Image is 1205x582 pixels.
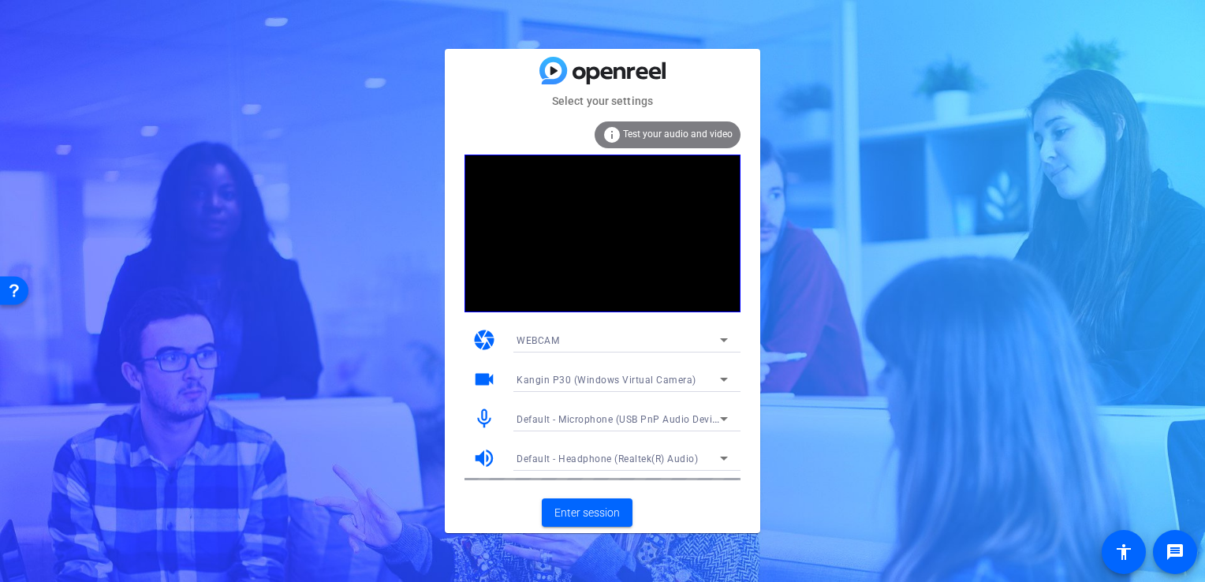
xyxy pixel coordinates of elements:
mat-icon: videocam [472,367,496,391]
span: WEBCAM [517,335,559,346]
mat-icon: camera [472,328,496,352]
mat-card-subtitle: Select your settings [445,92,760,110]
mat-icon: accessibility [1114,543,1133,561]
img: blue-gradient.svg [539,57,666,84]
mat-icon: message [1166,543,1184,561]
button: Enter session [542,498,632,527]
span: Default - Microphone (USB PnP Audio Device) [517,412,726,425]
mat-icon: volume_up [472,446,496,470]
span: Default - Headphone (Realtek(R) Audio) [517,453,698,464]
mat-icon: info [602,125,621,144]
mat-icon: mic_none [472,407,496,431]
span: Test your audio and video [623,129,733,140]
span: Kangin P30 (Windows Virtual Camera) [517,375,696,386]
span: Enter session [554,505,620,521]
